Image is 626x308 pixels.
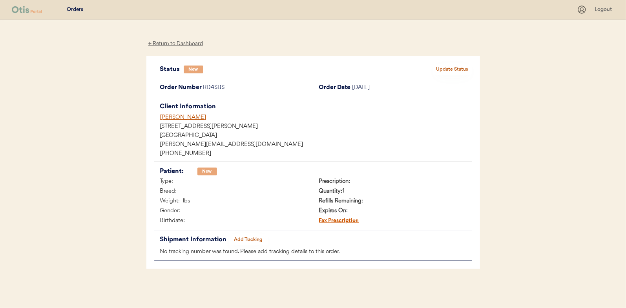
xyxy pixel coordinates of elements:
[160,124,472,129] div: [STREET_ADDRESS][PERSON_NAME]
[154,83,203,93] div: Order Number
[203,83,313,93] div: RD4SBS
[154,206,313,216] div: Gender:
[160,166,193,177] div: Patient:
[352,83,472,93] div: [DATE]
[160,64,184,75] div: Status
[433,64,472,75] button: Update Status
[319,188,343,194] strong: Quantity:
[319,179,350,184] strong: Prescription:
[160,151,472,157] div: [PHONE_NUMBER]
[160,113,472,122] div: [PERSON_NAME]
[160,234,229,245] div: Shipment Information
[154,247,472,257] div: No tracking number was found. Please add tracking details to this order.
[154,177,313,187] div: Type:
[146,39,205,48] div: ← Return to Dashboard
[154,187,313,197] div: Breed:
[160,142,472,148] div: [PERSON_NAME][EMAIL_ADDRESS][DOMAIN_NAME]
[313,187,472,197] div: 1
[313,216,359,226] div: Fax Prescription
[154,197,313,206] div: Weight: lbs
[154,216,313,226] div: Birthdate:
[229,234,268,245] button: Add Tracking
[319,198,363,204] strong: Refills Remaining:
[67,6,83,14] div: Orders
[595,6,614,14] div: Logout
[160,133,472,139] div: [GEOGRAPHIC_DATA]
[313,83,352,93] div: Order Date
[319,208,348,214] strong: Expires On:
[160,101,472,112] div: Client Information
